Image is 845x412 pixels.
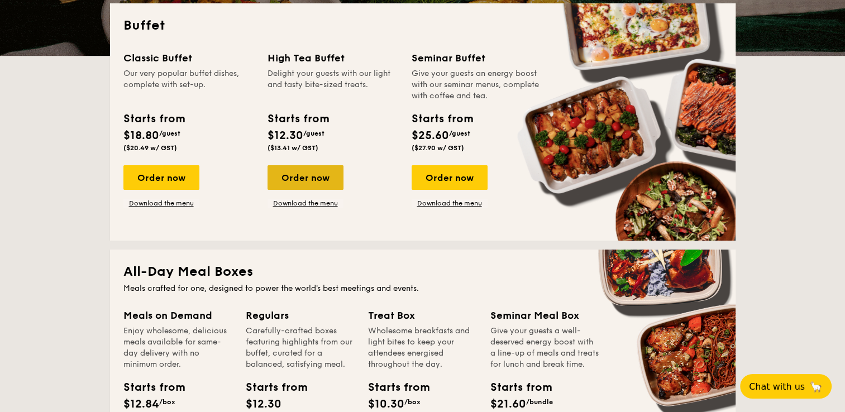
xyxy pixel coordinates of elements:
span: /guest [449,130,470,137]
a: Download the menu [412,199,488,208]
div: Delight your guests with our light and tasty bite-sized treats. [268,68,398,102]
div: Starts from [123,111,184,127]
h2: Buffet [123,17,722,35]
h2: All-Day Meal Boxes [123,263,722,281]
div: Give your guests a well-deserved energy boost with a line-up of meals and treats for lunch and br... [490,325,599,370]
div: Starts from [490,379,541,396]
div: Starts from [123,379,174,396]
div: Our very popular buffet dishes, complete with set-up. [123,68,254,102]
span: /guest [159,130,180,137]
span: ($27.90 w/ GST) [412,144,464,152]
a: Download the menu [268,199,343,208]
button: Chat with us🦙 [740,374,832,399]
span: /box [404,398,421,406]
div: Carefully-crafted boxes featuring highlights from our buffet, curated for a balanced, satisfying ... [246,325,355,370]
span: $18.80 [123,129,159,142]
div: Starts from [268,111,328,127]
span: /guest [303,130,324,137]
span: $12.30 [246,397,281,411]
span: $10.30 [368,397,404,411]
span: $25.60 [412,129,449,142]
span: ($20.49 w/ GST) [123,144,177,152]
div: Enjoy wholesome, delicious meals available for same-day delivery with no minimum order. [123,325,232,370]
div: Starts from [368,379,418,396]
div: Order now [123,165,199,190]
div: Seminar Buffet [412,50,542,66]
div: Wholesome breakfasts and light bites to keep your attendees energised throughout the day. [368,325,477,370]
div: Treat Box [368,308,477,323]
div: Meals crafted for one, designed to power the world's best meetings and events. [123,283,722,294]
span: $12.30 [268,129,303,142]
span: $21.60 [490,397,526,411]
a: Download the menu [123,199,199,208]
span: 🦙 [809,380,823,393]
div: Order now [412,165,488,190]
span: ($13.41 w/ GST) [268,144,318,152]
span: /box [159,398,175,406]
span: $12.84 [123,397,159,411]
div: High Tea Buffet [268,50,398,66]
div: Classic Buffet [123,50,254,66]
span: /bundle [526,398,553,406]
div: Give your guests an energy boost with our seminar menus, complete with coffee and tea. [412,68,542,102]
div: Order now [268,165,343,190]
div: Starts from [412,111,472,127]
div: Seminar Meal Box [490,308,599,323]
div: Regulars [246,308,355,323]
span: Chat with us [749,381,805,392]
div: Meals on Demand [123,308,232,323]
div: Starts from [246,379,296,396]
